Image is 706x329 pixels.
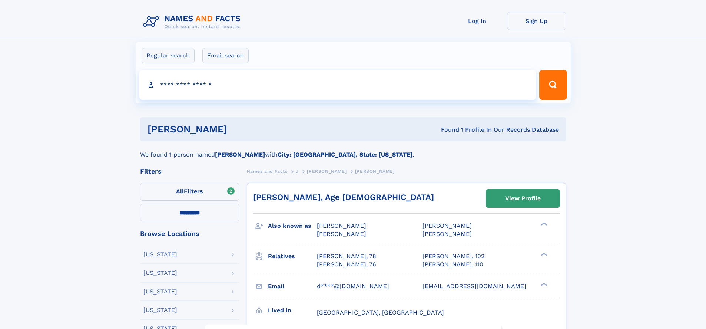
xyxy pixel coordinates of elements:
div: Filters [140,168,239,175]
div: View Profile [505,190,541,207]
span: [EMAIL_ADDRESS][DOMAIN_NAME] [422,283,526,290]
span: All [176,188,184,195]
h3: Also known as [268,220,317,232]
a: [PERSON_NAME], Age [DEMOGRAPHIC_DATA] [253,193,434,202]
h1: [PERSON_NAME] [148,125,334,134]
a: [PERSON_NAME] [307,167,347,176]
div: [US_STATE] [143,307,177,313]
label: Email search [202,48,249,63]
div: Browse Locations [140,230,239,237]
a: Names and Facts [247,167,288,176]
div: [US_STATE] [143,289,177,295]
b: City: [GEOGRAPHIC_DATA], State: [US_STATE] [278,151,412,158]
h3: Email [268,280,317,293]
a: View Profile [486,190,560,207]
span: [PERSON_NAME] [317,230,366,237]
a: [PERSON_NAME], 78 [317,252,376,260]
div: Found 1 Profile In Our Records Database [334,126,559,134]
div: [US_STATE] [143,251,177,257]
a: Log In [448,12,507,30]
h3: Relatives [268,250,317,263]
a: [PERSON_NAME], 76 [317,260,376,269]
a: [PERSON_NAME], 110 [422,260,483,269]
div: ❯ [539,282,548,287]
b: [PERSON_NAME] [215,151,265,158]
span: [GEOGRAPHIC_DATA], [GEOGRAPHIC_DATA] [317,309,444,316]
span: [PERSON_NAME] [317,222,366,229]
label: Regular search [142,48,195,63]
span: [PERSON_NAME] [422,222,472,229]
div: ❯ [539,252,548,257]
span: [PERSON_NAME] [355,169,395,174]
label: Filters [140,183,239,201]
h3: Lived in [268,304,317,317]
div: ❯ [539,222,548,227]
a: J [296,167,299,176]
span: [PERSON_NAME] [307,169,347,174]
a: [PERSON_NAME], 102 [422,252,484,260]
img: Logo Names and Facts [140,12,247,32]
span: [PERSON_NAME] [422,230,472,237]
span: J [296,169,299,174]
div: We found 1 person named with . [140,141,566,159]
input: search input [139,70,536,100]
a: Sign Up [507,12,566,30]
div: [US_STATE] [143,270,177,276]
button: Search Button [539,70,567,100]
